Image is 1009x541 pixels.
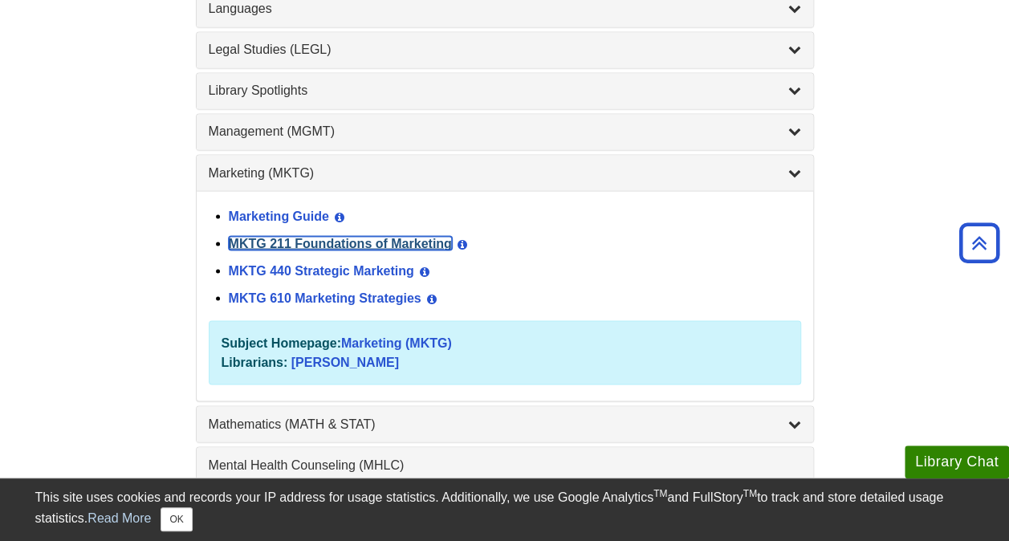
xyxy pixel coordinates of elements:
[209,163,801,182] a: Marketing (MKTG)
[222,355,288,368] strong: Librarians:
[209,455,801,474] a: Mental Health Counseling (MHLC)
[197,190,813,401] div: Marketing (MKTG)
[229,236,452,250] a: MKTG 211 Foundations of Marketing
[229,263,414,277] a: MKTG 440 Strategic Marketing
[229,209,329,222] a: Marketing Guide
[954,232,1005,254] a: Back to Top
[209,122,801,141] a: Management (MGMT)
[653,488,667,499] sup: TM
[209,81,801,100] a: Library Spotlights
[291,355,399,368] a: [PERSON_NAME]
[161,507,192,531] button: Close
[209,40,801,59] a: Legal Studies (LEGL)
[743,488,757,499] sup: TM
[35,488,974,531] div: This site uses cookies and records your IP address for usage statistics. Additionally, we use Goo...
[87,511,151,525] a: Read More
[222,336,341,349] strong: Subject Homepage:
[209,414,801,433] a: Mathematics (MATH & STAT)
[341,336,452,349] a: Marketing (MKTG)
[905,445,1009,478] button: Library Chat
[229,291,421,304] a: MKTG 610 Marketing Strategies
